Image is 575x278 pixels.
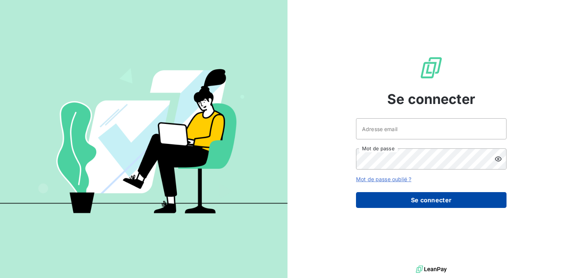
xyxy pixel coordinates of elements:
img: logo [416,264,447,275]
span: Se connecter [387,89,475,109]
img: Logo LeanPay [419,56,443,80]
a: Mot de passe oublié ? [356,176,411,182]
button: Se connecter [356,192,507,208]
input: placeholder [356,118,507,139]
